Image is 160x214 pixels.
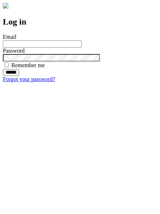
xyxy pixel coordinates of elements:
label: Email [3,34,16,40]
h2: Log in [3,17,157,27]
a: Forgot your password? [3,76,55,82]
label: Password [3,48,25,54]
label: Remember me [11,62,45,68]
img: logo-4e3dc11c47720685a147b03b5a06dd966a58ff35d612b21f08c02c0306f2b779.png [3,3,9,9]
